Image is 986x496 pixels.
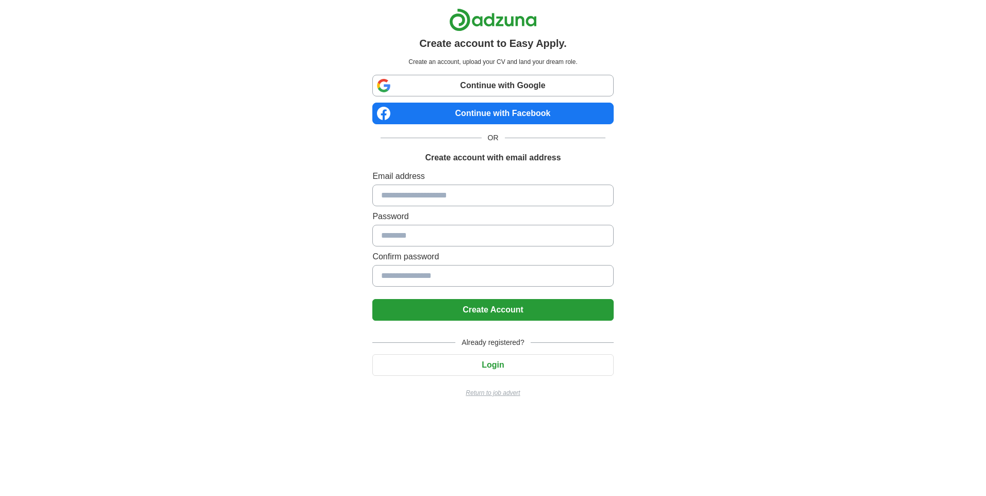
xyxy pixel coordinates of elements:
[372,354,613,376] button: Login
[372,360,613,369] a: Login
[372,299,613,321] button: Create Account
[372,103,613,124] a: Continue with Facebook
[482,133,505,143] span: OR
[372,388,613,398] a: Return to job advert
[425,152,561,164] h1: Create account with email address
[419,36,567,51] h1: Create account to Easy Apply.
[372,210,613,223] label: Password
[374,57,611,67] p: Create an account, upload your CV and land your dream role.
[372,170,613,183] label: Email address
[455,337,530,348] span: Already registered?
[372,251,613,263] label: Confirm password
[372,75,613,96] a: Continue with Google
[449,8,537,31] img: Adzuna logo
